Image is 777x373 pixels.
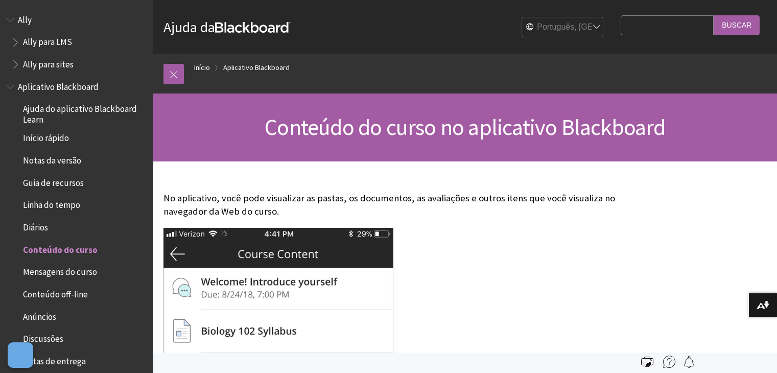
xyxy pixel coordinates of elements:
[23,152,81,166] span: Notas da versão
[663,356,675,368] img: More help
[522,17,604,38] select: Site Language Selector
[23,264,97,277] span: Mensagens do curso
[23,197,80,211] span: Linha do tempo
[23,174,84,188] span: Guia de recursos
[683,356,695,368] img: Follow this page
[18,11,32,25] span: Ally
[163,192,616,218] p: No aplicativo, você pode visualizar as pastas, os documentos, as avaliações e outros itens que vo...
[641,356,653,368] img: Print
[8,342,33,368] button: Abrir preferências
[265,113,665,141] span: Conteúdo do curso no aplicativo Blackboard
[23,101,146,125] span: Ajuda do aplicativo Blackboard Learn
[215,22,291,33] strong: Blackboard
[23,241,98,255] span: Conteúdo do curso
[23,130,69,144] span: Início rápido
[18,78,99,92] span: Aplicativo Blackboard
[163,18,291,36] a: Ajuda daBlackboard
[23,308,56,322] span: Anúncios
[23,353,86,366] span: Datas de entrega
[23,56,74,69] span: Ally para sites
[23,331,63,344] span: Discussões
[23,34,72,48] span: Ally para LMS
[23,286,88,299] span: Conteúdo off-line
[23,219,48,232] span: Diários
[194,61,210,74] a: Início
[714,15,760,35] input: Buscar
[6,11,147,73] nav: Book outline for Anthology Ally Help
[223,61,290,74] a: Aplicativo Blackboard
